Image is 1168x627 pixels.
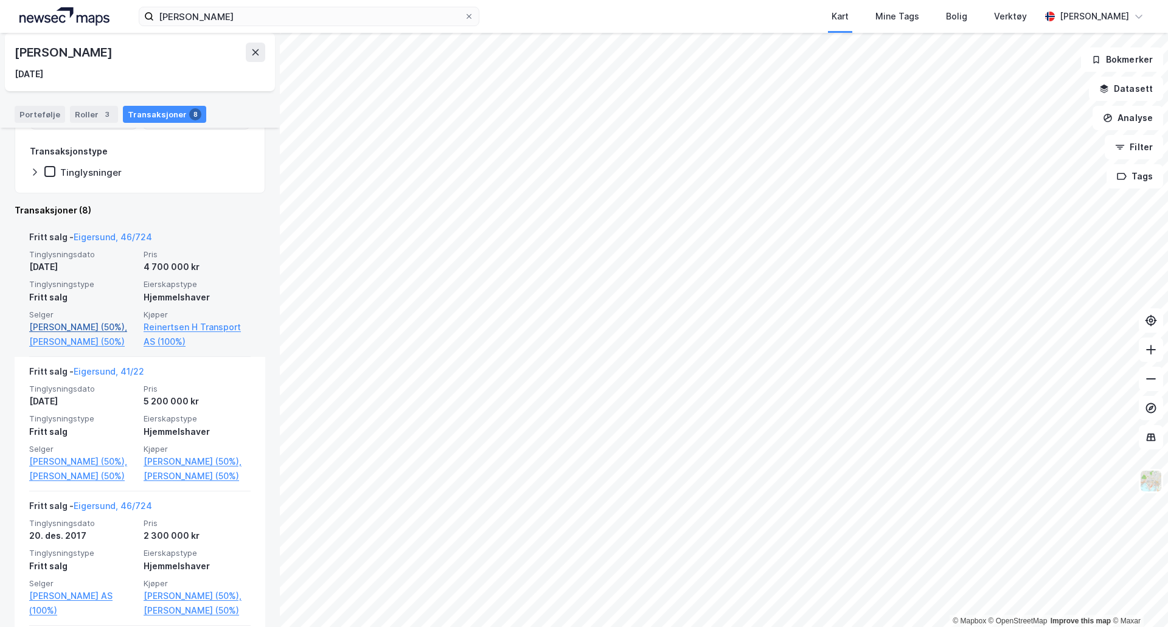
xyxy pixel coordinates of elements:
[29,548,136,558] span: Tinglysningstype
[1139,469,1163,493] img: Z
[29,290,136,305] div: Fritt salg
[29,454,136,469] a: [PERSON_NAME] (50%),
[144,444,251,454] span: Kjøper
[144,578,251,589] span: Kjøper
[60,167,122,178] div: Tinglysninger
[29,249,136,260] span: Tinglysningsdato
[29,589,136,618] a: [PERSON_NAME] AS (100%)
[29,310,136,320] span: Selger
[15,203,265,218] div: Transaksjoner (8)
[144,279,251,289] span: Eierskapstype
[189,108,201,120] div: 8
[989,617,1048,625] a: OpenStreetMap
[29,260,136,274] div: [DATE]
[74,501,152,511] a: Eigersund, 46/724
[29,414,136,424] span: Tinglysningstype
[15,67,43,81] div: [DATE]
[144,384,251,394] span: Pris
[123,106,206,123] div: Transaksjoner
[15,106,65,123] div: Portefølje
[29,469,136,483] a: [PERSON_NAME] (50%)
[29,279,136,289] span: Tinglysningstype
[29,334,136,349] a: [PERSON_NAME] (50%)
[29,424,136,439] div: Fritt salg
[29,394,136,409] div: [DATE]
[29,320,136,334] a: [PERSON_NAME] (50%),
[30,144,108,159] div: Transaksjonstype
[1060,9,1129,24] div: [PERSON_NAME]
[1105,135,1163,159] button: Filter
[70,106,118,123] div: Roller
[29,384,136,394] span: Tinglysningsdato
[144,454,251,469] a: [PERSON_NAME] (50%),
[1107,569,1168,627] div: Kontrollprogram for chat
[101,108,113,120] div: 3
[144,469,251,483] a: [PERSON_NAME] (50%)
[144,320,251,349] a: Reinertsen H Transport AS (100%)
[29,528,136,543] div: 20. des. 2017
[29,559,136,573] div: Fritt salg
[144,559,251,573] div: Hjemmelshaver
[144,310,251,320] span: Kjøper
[29,444,136,454] span: Selger
[144,414,251,424] span: Eierskapstype
[144,548,251,558] span: Eierskapstype
[144,424,251,439] div: Hjemmelshaver
[994,9,1027,24] div: Verktøy
[144,603,251,618] a: [PERSON_NAME] (50%)
[29,364,144,384] div: Fritt salg -
[29,578,136,589] span: Selger
[1107,164,1163,189] button: Tags
[875,9,919,24] div: Mine Tags
[15,43,114,62] div: [PERSON_NAME]
[144,518,251,528] span: Pris
[144,528,251,543] div: 2 300 000 kr
[1081,47,1163,72] button: Bokmerker
[74,232,152,242] a: Eigersund, 46/724
[29,499,152,518] div: Fritt salg -
[29,518,136,528] span: Tinglysningsdato
[74,366,144,376] a: Eigersund, 41/22
[144,589,251,603] a: [PERSON_NAME] (50%),
[154,7,464,26] input: Søk på adresse, matrikkel, gårdeiere, leietakere eller personer
[946,9,967,24] div: Bolig
[29,230,152,249] div: Fritt salg -
[144,260,251,274] div: 4 700 000 kr
[1089,77,1163,101] button: Datasett
[953,617,986,625] a: Mapbox
[144,249,251,260] span: Pris
[1051,617,1111,625] a: Improve this map
[19,7,109,26] img: logo.a4113a55bc3d86da70a041830d287a7e.svg
[144,290,251,305] div: Hjemmelshaver
[1107,569,1168,627] iframe: Chat Widget
[144,394,251,409] div: 5 200 000 kr
[832,9,849,24] div: Kart
[1093,106,1163,130] button: Analyse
